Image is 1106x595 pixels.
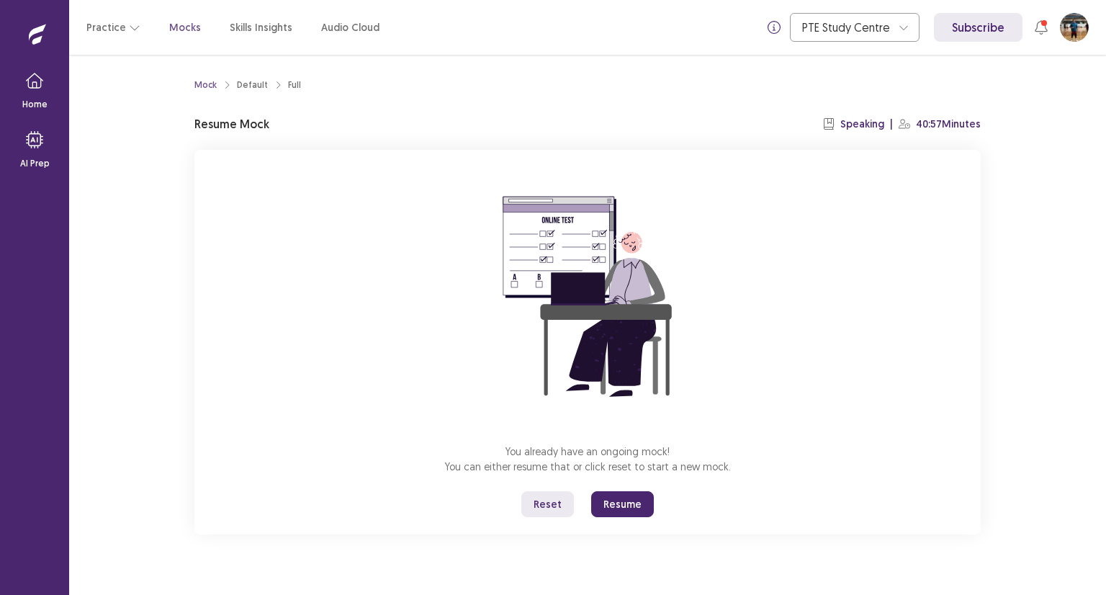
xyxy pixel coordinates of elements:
button: User Profile Image [1060,13,1089,42]
div: Full [288,79,301,91]
p: You already have an ongoing mock! You can either resume that or click reset to start a new mock. [445,444,731,474]
img: attend-mock [458,167,717,426]
p: Speaking [840,117,884,132]
a: Skills Insights [230,20,292,35]
a: Subscribe [934,13,1022,42]
a: Mocks [169,20,201,35]
div: Default [237,79,268,91]
p: Home [22,98,48,111]
button: info [761,14,787,40]
div: PTE Study Centre [802,14,891,41]
a: Mock [194,79,217,91]
button: Resume [591,491,654,517]
p: | [890,117,893,132]
p: AI Prep [20,157,50,170]
button: Reset [521,491,574,517]
a: Audio Cloud [321,20,379,35]
p: 40:57 Minutes [916,117,981,132]
p: Resume Mock [194,115,269,133]
button: Practice [86,14,140,40]
nav: breadcrumb [194,79,301,91]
